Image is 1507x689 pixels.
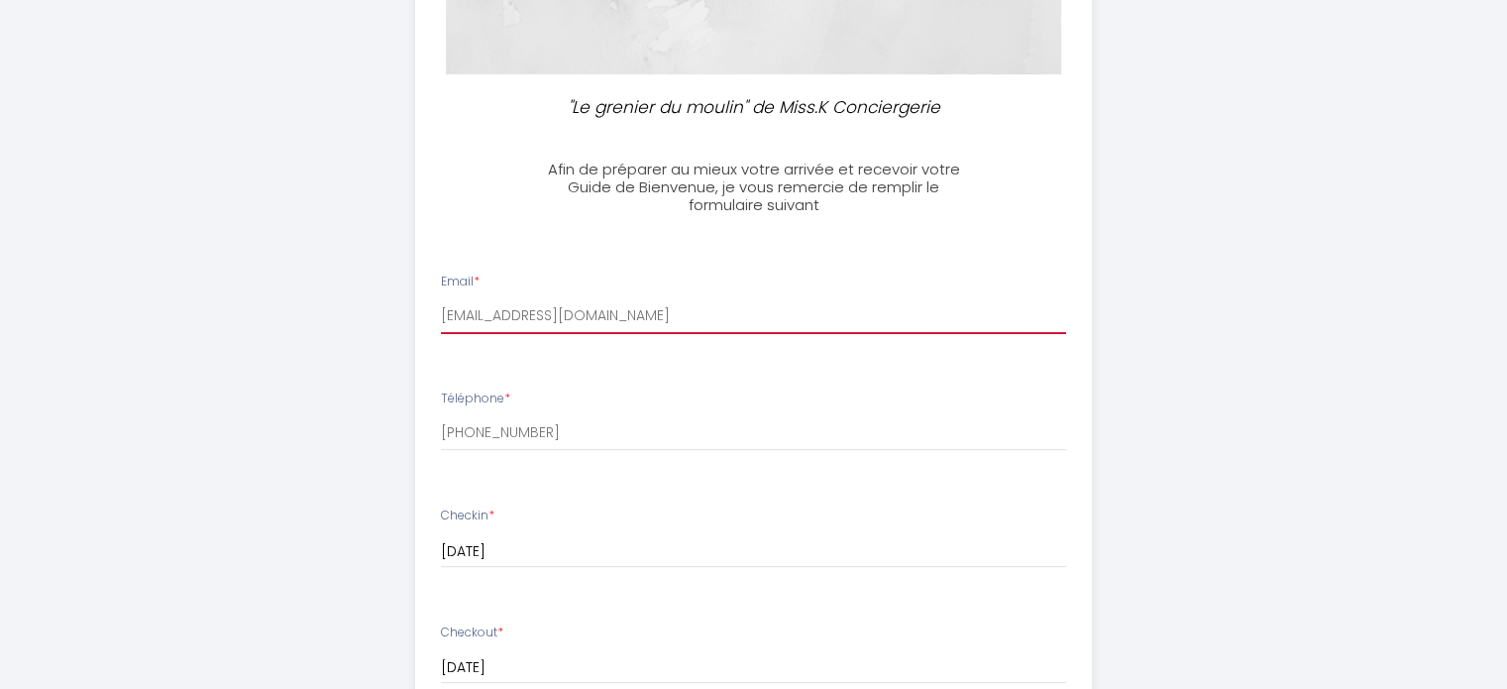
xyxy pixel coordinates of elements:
label: Checkin [441,507,494,525]
h3: Afin de préparer au mieux votre arrivée et recevoir votre Guide de Bienvenue, je vous remercie de... [533,161,974,214]
label: Téléphone [441,390,510,408]
label: Checkout [441,624,503,642]
label: Email [441,273,480,291]
p: "Le grenier du moulin" de Miss.K Conciergerie [542,94,966,121]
